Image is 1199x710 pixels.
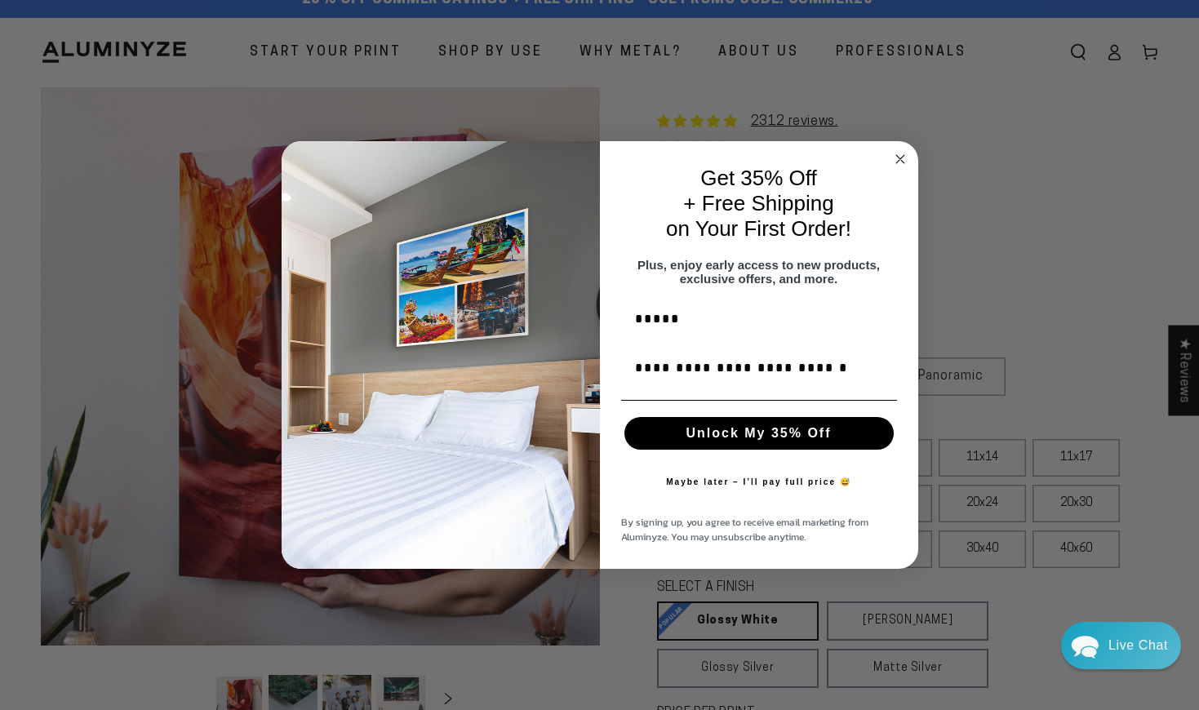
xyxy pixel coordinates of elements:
img: underline [621,400,897,401]
span: + Free Shipping [683,191,833,215]
div: Chat widget toggle [1061,622,1181,669]
span: Plus, enjoy early access to new products, exclusive offers, and more. [637,258,880,286]
button: Unlock My 35% Off [624,417,894,450]
img: 728e4f65-7e6c-44e2-b7d1-0292a396982f.jpeg [282,141,600,569]
span: Get 35% Off [700,166,817,190]
button: Close dialog [890,149,910,169]
span: on Your First Order! [666,216,851,241]
span: By signing up, you agree to receive email marketing from Aluminyze. You may unsubscribe anytime. [621,515,868,544]
button: Maybe later – I’ll pay full price 😅 [658,466,859,499]
div: Contact Us Directly [1108,622,1168,669]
